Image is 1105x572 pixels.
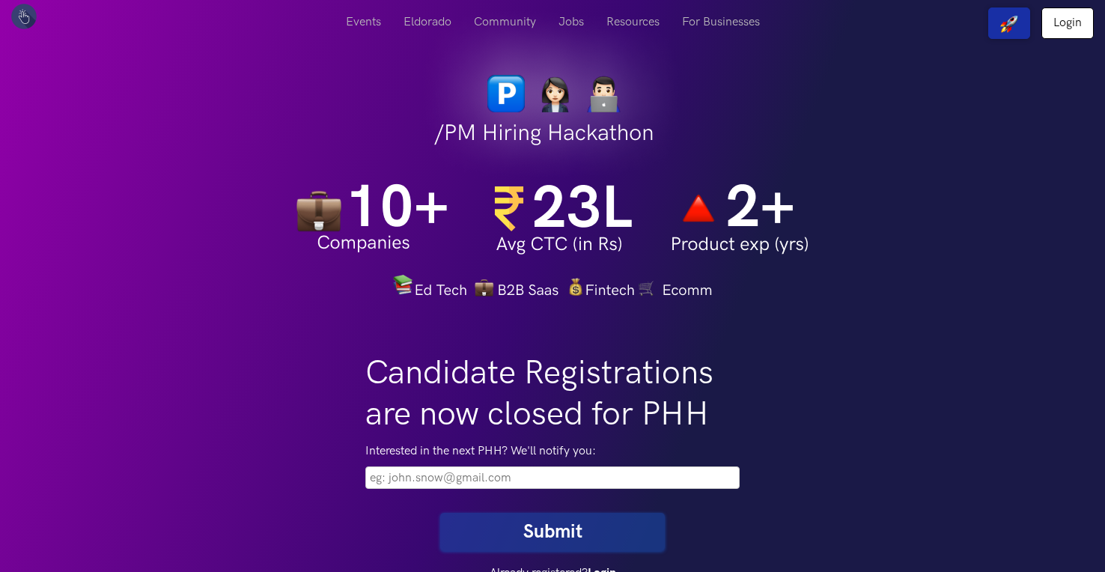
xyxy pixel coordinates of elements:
[547,7,595,37] a: Jobs
[440,513,665,551] button: Submit
[463,7,547,37] a: Community
[671,7,771,37] a: For Businesses
[365,466,740,489] input: Please fill this field
[595,7,671,37] a: Resources
[365,353,740,435] h1: Candidate Registrations are now closed for PHH
[392,7,463,37] a: Eldorado
[1000,15,1018,33] img: rocket
[1041,7,1094,39] a: Login
[11,4,37,29] img: UXHack logo
[365,442,740,460] label: Interested in the next PHH? We'll notify you:
[335,7,392,37] a: Events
